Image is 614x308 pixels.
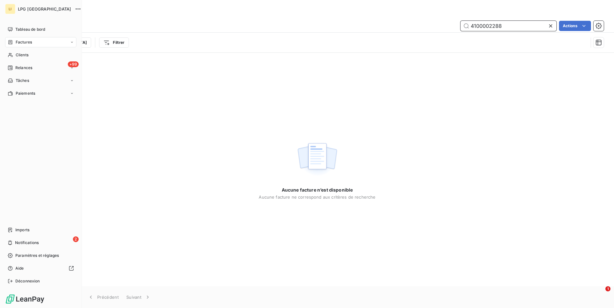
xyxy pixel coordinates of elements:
iframe: Intercom live chat [592,286,608,302]
span: Paiements [16,91,35,96]
span: Déconnexion [15,278,40,284]
span: Notifications [15,240,39,246]
span: Tâches [16,78,29,83]
span: Aucune facture ne correspond aux critères de recherche [259,194,375,200]
span: Tableau de bord [15,27,45,32]
span: Relances [15,65,32,71]
span: 1 [605,286,610,291]
span: Imports [15,227,29,233]
div: LI [5,4,15,14]
button: Suivant [122,290,155,304]
span: Paramètres et réglages [15,253,59,258]
span: +99 [68,61,79,67]
input: Rechercher [460,21,556,31]
img: Logo LeanPay [5,294,45,304]
span: Factures [16,39,32,45]
button: Actions [559,21,591,31]
button: Précédent [84,290,122,304]
span: Aide [15,265,24,271]
button: Filtrer [99,37,129,48]
a: Aide [5,263,76,273]
span: 2 [73,236,79,242]
span: Aucune facture n’est disponible [282,187,353,193]
span: Clients [16,52,28,58]
img: empty state [297,139,338,179]
span: LPG [GEOGRAPHIC_DATA] [18,6,71,12]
